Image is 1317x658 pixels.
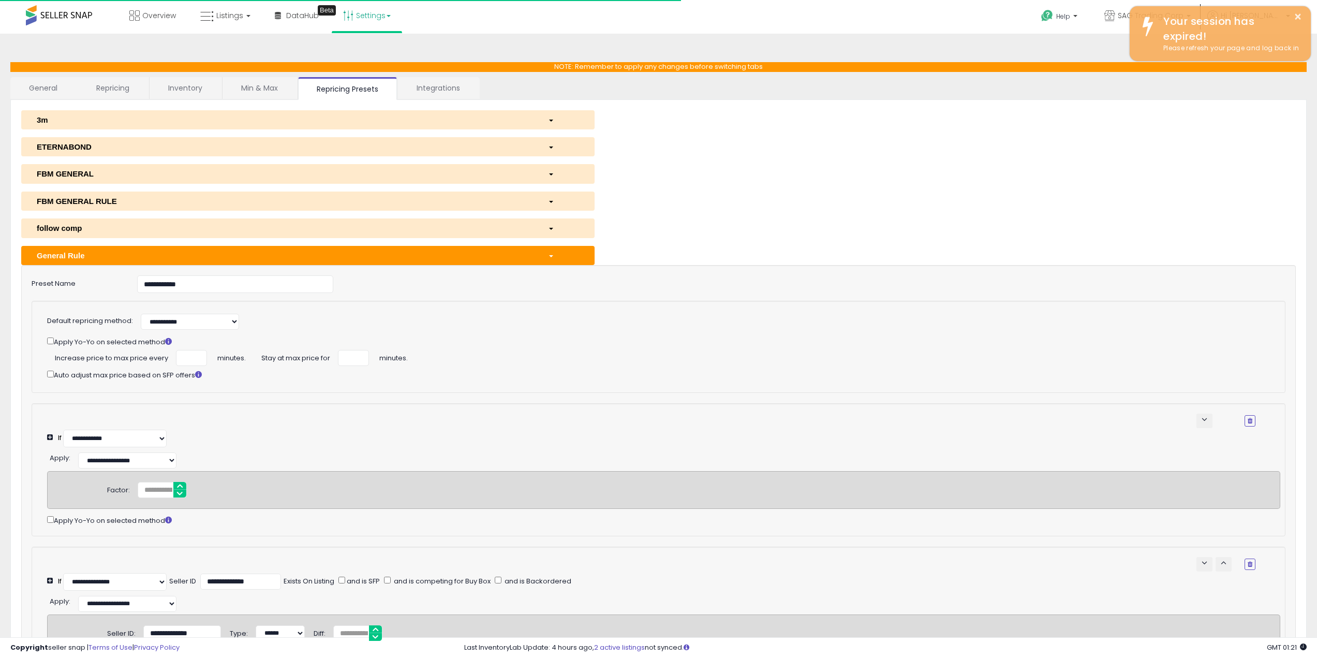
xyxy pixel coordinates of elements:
div: : [50,593,70,607]
span: Apply [50,596,69,606]
span: Listings [216,10,243,21]
span: Help [1056,12,1070,21]
span: Stay at max price for [261,350,330,363]
button: keyboard_arrow_down [1196,557,1212,572]
div: Diff: [314,625,325,639]
i: Click here to read more about un-synced listings. [684,644,689,651]
span: keyboard_arrow_down [1200,558,1209,568]
a: Privacy Policy [134,642,180,652]
button: ETERNABOND [21,137,595,156]
div: ETERNABOND [29,141,540,152]
label: Preset Name [24,275,129,289]
div: Seller ID [169,577,196,587]
p: NOTE: Remember to apply any changes before switching tabs [10,62,1307,72]
div: Apply Yo-Yo on selected method [47,335,1255,347]
strong: Copyright [10,642,48,652]
label: Default repricing method: [47,316,133,326]
a: Min & Max [223,77,297,99]
span: and is SFP [345,576,380,586]
div: General Rule [29,250,540,261]
div: Type: [230,625,248,639]
div: 3m [29,114,540,125]
span: minutes. [379,350,408,363]
span: DataHub [286,10,319,21]
a: Inventory [150,77,221,99]
a: Repricing [78,77,148,99]
i: Get Help [1041,9,1054,22]
a: Repricing Presets [298,77,397,100]
i: Remove Condition [1248,561,1252,567]
div: FBM GENERAL RULE [29,196,540,207]
span: Overview [142,10,176,21]
div: Auto adjust max price based on SFP offers [47,369,1255,381]
span: and is competing for Buy Box [392,576,491,586]
button: keyboard_arrow_up [1216,557,1232,572]
div: seller snap | | [10,643,180,653]
a: Help [1033,2,1088,34]
a: Terms of Use [88,642,132,652]
div: Apply Yo-Yo on selected method [47,514,1280,526]
div: Your session has expired! [1156,14,1303,43]
a: Integrations [398,77,479,99]
i: Remove Condition [1248,418,1252,424]
a: General [10,77,77,99]
div: Exists On Listing [284,577,334,587]
div: Seller ID: [107,625,136,639]
button: keyboard_arrow_down [1196,414,1212,428]
div: Tooltip anchor [318,5,336,16]
span: SAG Trading Corp [1118,10,1183,21]
button: FBM GENERAL RULE [21,192,595,211]
span: keyboard_arrow_up [1219,558,1229,568]
div: Factor: [107,482,130,495]
button: FBM GENERAL [21,164,595,183]
button: General Rule [21,246,595,265]
span: 2025-10-10 01:21 GMT [1267,642,1307,652]
span: keyboard_arrow_down [1200,415,1209,425]
span: and is Backordered [503,576,571,586]
button: follow comp [21,218,595,238]
button: 3m [21,110,595,129]
div: follow comp [29,223,540,233]
span: Increase price to max price every [55,350,168,363]
div: : [50,450,70,463]
div: Last InventoryLab Update: 4 hours ago, not synced. [464,643,1307,653]
span: Apply [50,453,69,463]
a: 2 active listings [594,642,645,652]
div: FBM GENERAL [29,168,540,179]
div: Please refresh your page and log back in [1156,43,1303,53]
button: × [1294,10,1302,23]
span: minutes. [217,350,246,363]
